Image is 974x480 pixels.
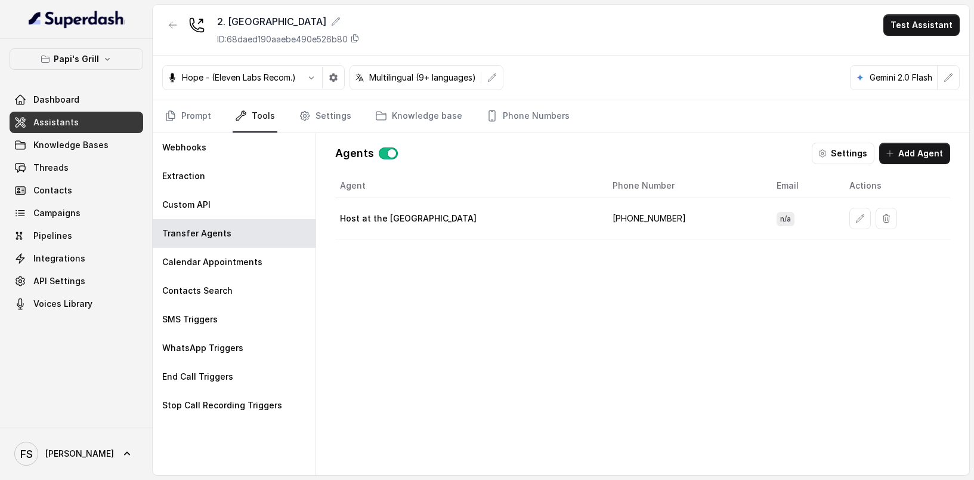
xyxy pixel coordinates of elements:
[162,399,282,411] p: Stop Call Recording Triggers
[855,73,865,82] svg: google logo
[10,248,143,269] a: Integrations
[33,275,85,287] span: API Settings
[10,112,143,133] a: Assistants
[883,14,960,36] button: Test Assistant
[10,48,143,70] button: Papi's Grill
[296,100,354,133] a: Settings
[29,10,125,29] img: light.svg
[10,270,143,292] a: API Settings
[33,207,81,219] span: Campaigns
[162,100,214,133] a: Prompt
[879,143,950,164] button: Add Agent
[335,145,374,162] p: Agents
[340,213,477,224] p: Host at the [GEOGRAPHIC_DATA]
[10,437,143,470] a: [PERSON_NAME]
[162,170,205,182] p: Extraction
[603,198,767,239] td: [PHONE_NUMBER]
[10,180,143,201] a: Contacts
[54,52,99,66] p: Papi's Grill
[162,342,243,354] p: WhatsApp Triggers
[10,293,143,315] a: Voices Library
[767,174,840,198] th: Email
[20,448,33,460] text: FS
[33,230,72,242] span: Pipelines
[870,72,932,84] p: Gemini 2.0 Flash
[162,313,218,325] p: SMS Triggers
[217,33,348,45] p: ID: 68daed190aaebe490e526b80
[335,174,603,198] th: Agent
[373,100,465,133] a: Knowledge base
[162,285,233,297] p: Contacts Search
[33,94,79,106] span: Dashboard
[162,100,960,133] nav: Tabs
[45,448,114,460] span: [PERSON_NAME]
[162,227,231,239] p: Transfer Agents
[10,202,143,224] a: Campaigns
[484,100,572,133] a: Phone Numbers
[162,371,233,383] p: End Call Triggers
[33,298,92,310] span: Voices Library
[33,116,79,128] span: Assistants
[777,212,794,226] span: n/a
[233,100,277,133] a: Tools
[812,143,874,164] button: Settings
[603,174,767,198] th: Phone Number
[33,162,69,174] span: Threads
[182,72,296,84] p: Hope - (Eleven Labs Recom.)
[33,184,72,196] span: Contacts
[217,14,360,29] div: 2. [GEOGRAPHIC_DATA]
[33,139,109,151] span: Knowledge Bases
[10,157,143,179] a: Threads
[33,253,85,264] span: Integrations
[10,225,143,247] a: Pipelines
[162,256,262,268] p: Calendar Appointments
[10,134,143,156] a: Knowledge Bases
[369,72,476,84] p: Multilingual (9+ languages)
[840,174,950,198] th: Actions
[162,199,211,211] p: Custom API
[10,89,143,110] a: Dashboard
[162,141,206,153] p: Webhooks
